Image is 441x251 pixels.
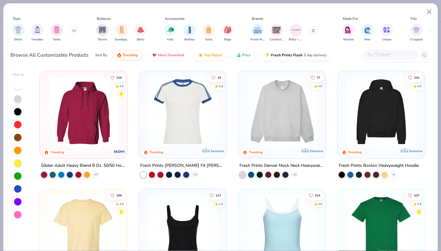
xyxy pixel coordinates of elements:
span: Hats [167,37,174,42]
div: Fresh Prints [PERSON_NAME] Fit [PERSON_NAME] Shirt with Stripes [140,162,225,170]
button: Like [107,191,125,200]
span: Hoodies [32,37,43,42]
span: 16 [217,76,221,79]
div: filter for Sweatpants [115,24,129,42]
div: 4.8 [120,84,124,88]
div: 4.8 [318,202,322,206]
button: filter button [183,24,196,42]
img: Hoodies Image [34,26,41,33]
button: Trending [112,50,142,60]
span: Cropped [410,37,423,42]
img: TopRated.gif [198,53,203,58]
div: Browse All Customizable Products [10,51,89,59]
button: Like [107,73,125,82]
div: filter for Men [361,24,374,42]
button: Like [405,191,423,200]
button: Like [206,191,224,200]
button: filter button [115,24,129,42]
div: Bottoms [97,16,111,21]
button: filter button [134,24,147,42]
span: 107 [414,194,420,197]
span: Bella + Canvas [289,37,303,42]
div: 4.9 [120,202,124,206]
button: filter button [289,24,303,42]
div: filter for Comfort Colors [269,24,284,42]
button: filter button [12,24,24,42]
span: 296 [117,194,122,197]
img: Hats Image [167,26,174,33]
button: filter button [96,24,108,42]
span: 5 day delivery [304,52,326,59]
img: Gildan logo [113,145,126,158]
span: 216 [117,76,122,79]
div: Fresh Prints Denver Mock Neck Heavyweight Sweatshirt [239,162,325,170]
div: filter for Unisex [381,24,393,42]
img: Sweatpants Image [118,26,125,33]
div: filter for Hoodies [31,24,43,42]
button: Fresh Prints Flash5 day delivery [260,50,331,60]
span: Tanks [53,37,61,42]
div: filter for Bella + Canvas [289,24,303,42]
button: Like [208,73,224,82]
span: Unisex [382,37,391,42]
span: Women [343,37,354,42]
span: Exclusive [310,149,323,153]
div: filter for Shirts [12,24,24,42]
span: 241 [414,76,420,79]
div: Fresh Prints Boston Heavyweight Hoodie [339,162,419,170]
button: filter button [342,24,355,42]
span: + 10 [292,173,296,177]
input: Try "T-Shirt" [367,51,414,58]
span: Comfort Colors [269,37,284,42]
div: filter for Hats [164,24,176,42]
span: Bottles [184,37,195,42]
span: Shirts [14,37,22,42]
div: 4.8 [417,202,421,206]
button: Price [231,50,255,60]
button: filter button [222,24,234,42]
span: Shorts [98,37,107,42]
span: 77 [317,76,320,79]
button: filter button [202,24,215,42]
img: Cropped Image [413,26,420,33]
span: Trending [123,53,138,58]
div: Filter By [13,73,25,77]
span: Sweatpants [115,37,129,42]
button: Like [405,73,423,82]
span: Most Favorited [158,53,184,58]
span: + 15 [193,173,197,177]
div: filter for Shorts [96,24,108,42]
div: Sort By [95,52,107,58]
span: Totes [205,37,213,42]
img: Men Image [364,26,371,33]
span: + 37 [93,173,98,177]
button: filter button [31,24,43,42]
img: e5540c4d-e74a-4e58-9a52-192fe86bec9f [145,77,221,146]
button: filter button [51,24,63,42]
button: Most Favorited [147,50,189,60]
img: Fresh Prints Image [253,25,262,35]
span: Bags [224,37,231,42]
button: filter button [251,24,265,42]
div: Tops [13,16,21,21]
span: Fresh Prints Flash [271,53,303,58]
div: filter for Tanks [51,24,63,42]
button: Like [306,191,323,200]
span: 234 [315,194,320,197]
img: Bella + Canvas Image [291,25,300,35]
div: filter for Cropped [410,24,423,42]
span: Fresh Prints [251,37,265,42]
span: 127 [216,194,221,197]
img: Bags Image [224,26,231,33]
div: Accessories [165,16,185,21]
div: filter for Women [342,24,355,42]
button: filter button [361,24,374,42]
div: Fits [411,16,417,21]
div: filter for Bags [222,24,234,42]
span: + 9 [392,173,395,177]
img: Women Image [345,26,352,33]
img: 01756b78-01f6-4cc6-8d8a-3c30c1a0c8ac [46,77,121,146]
div: 4.8 [318,84,322,88]
button: filter button [269,24,284,42]
button: filter button [410,24,423,42]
